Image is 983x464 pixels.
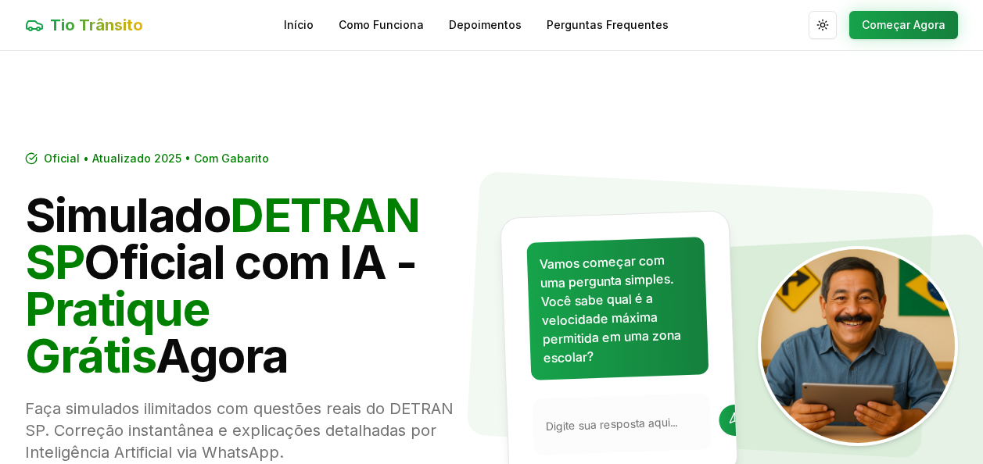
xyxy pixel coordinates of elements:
span: Tio Trânsito [50,14,143,36]
input: Digite sua resposta aqui... [545,413,710,434]
span: DETRAN SP [25,187,419,290]
img: Tio Trânsito [758,246,958,446]
a: Depoimentos [449,17,522,33]
button: Começar Agora [849,11,958,39]
h1: Simulado Oficial com IA - Agora [25,191,479,379]
a: Perguntas Frequentes [547,17,669,33]
p: Vamos começar com uma pergunta simples. Você sabe qual é a velocidade máxima permitida em uma zon... [539,250,694,368]
a: Início [284,17,314,33]
a: Como Funciona [339,17,424,33]
span: Pratique Grátis [25,280,209,384]
a: Tio Trânsito [25,14,143,36]
p: Faça simulados ilimitados com questões reais do DETRAN SP. Correção instantânea e explicações det... [25,398,479,463]
span: Oficial • Atualizado 2025 • Com Gabarito [44,151,269,166]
